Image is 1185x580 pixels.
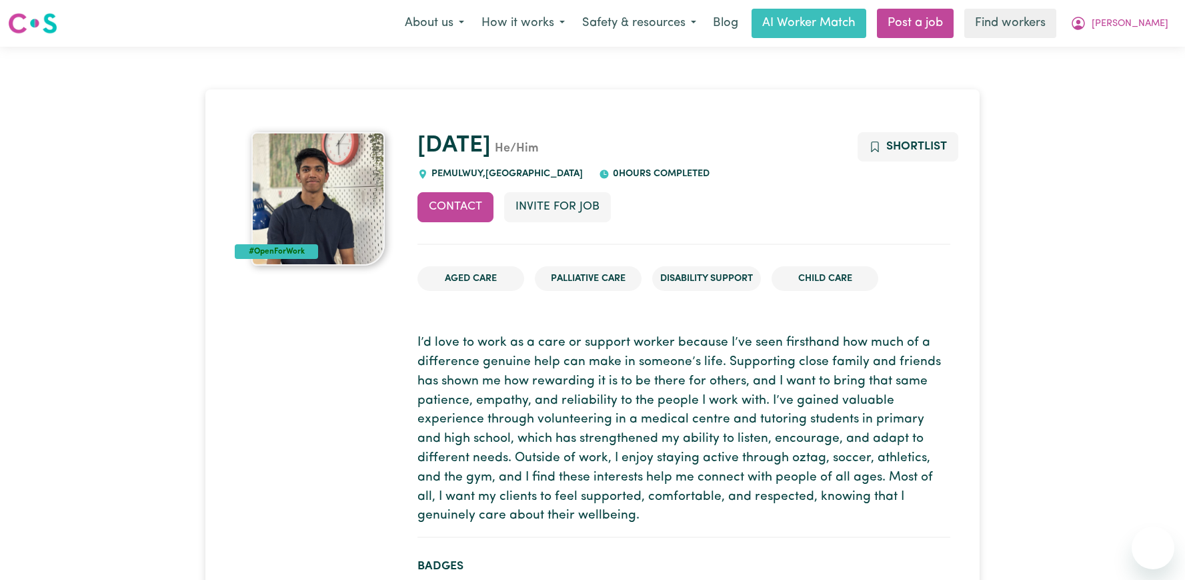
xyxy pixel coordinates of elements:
button: Add to shortlist [858,132,958,162]
a: [DATE] [417,134,491,158]
span: PEMULWUY , [GEOGRAPHIC_DATA] [428,169,583,179]
li: Disability Support [652,266,761,292]
li: Palliative care [535,266,642,292]
span: Shortlist [886,141,947,152]
span: He/Him [491,143,539,155]
a: Blog [705,9,746,38]
button: How it works [473,9,573,37]
button: Contact [417,192,493,222]
button: About us [396,9,473,37]
button: Invite for Job [504,192,611,222]
span: 0 hours completed [610,169,710,179]
p: I’d love to work as a care or support worker because I’ve seen firsthand how much of a difference... [417,334,950,526]
a: Careseekers logo [8,8,57,39]
a: Ashvin's profile picture'#OpenForWork [235,132,401,266]
iframe: Button to launch messaging window [1132,527,1174,569]
div: #OpenForWork [235,244,318,259]
h2: Badges [417,559,950,573]
img: Ashvin [251,132,385,266]
a: Find workers [964,9,1056,38]
li: Child care [772,266,878,292]
li: Aged Care [417,266,524,292]
button: My Account [1062,9,1177,37]
img: Careseekers logo [8,11,57,35]
a: Post a job [877,9,954,38]
button: Safety & resources [573,9,705,37]
a: AI Worker Match [752,9,866,38]
span: [PERSON_NAME] [1092,17,1168,31]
